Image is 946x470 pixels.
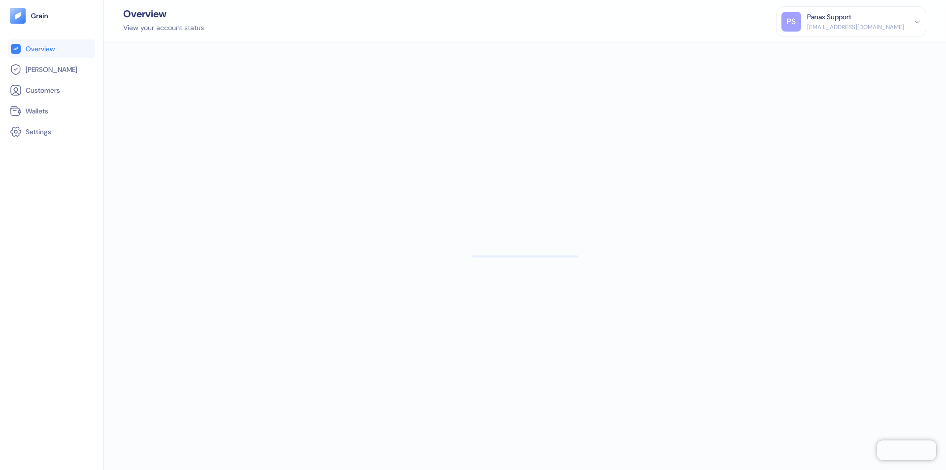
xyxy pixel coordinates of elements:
[10,126,93,138] a: Settings
[123,23,204,33] div: View your account status
[10,84,93,96] a: Customers
[26,127,51,137] span: Settings
[31,12,49,19] img: logo
[26,85,60,95] span: Customers
[807,12,851,22] div: Panax Support
[26,44,55,54] span: Overview
[26,65,77,74] span: [PERSON_NAME]
[877,440,936,460] iframe: Chatra live chat
[10,43,93,55] a: Overview
[26,106,48,116] span: Wallets
[10,105,93,117] a: Wallets
[123,9,204,19] div: Overview
[10,64,93,75] a: [PERSON_NAME]
[781,12,801,32] div: PS
[10,8,26,24] img: logo-tablet-V2.svg
[807,23,904,32] div: [EMAIL_ADDRESS][DOMAIN_NAME]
